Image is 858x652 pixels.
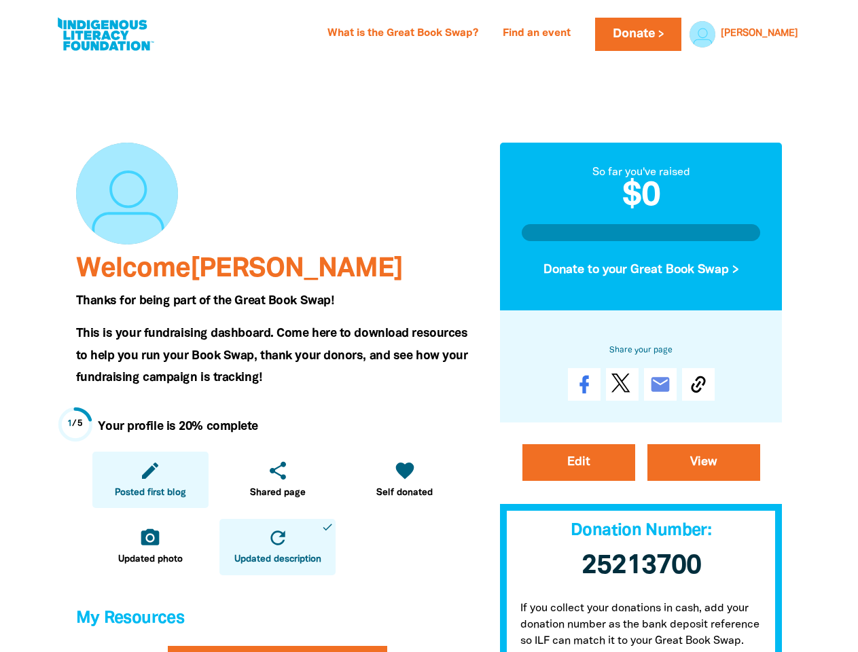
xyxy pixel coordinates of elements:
span: Updated photo [118,553,183,566]
i: done [321,521,334,533]
a: [PERSON_NAME] [721,29,798,39]
span: This is your fundraising dashboard. Come here to download resources to help you run your Book Swa... [76,328,468,383]
span: My Resources [76,611,185,626]
div: So far you've raised [522,164,761,181]
span: Self donated [376,486,433,500]
a: Edit [522,444,635,481]
a: editPosted first blog [92,452,209,508]
a: favoriteSelf donated [346,452,463,508]
a: Post [606,368,639,401]
span: 1 [67,420,73,428]
h2: $0 [522,181,761,213]
a: refreshUpdated descriptiondone [219,519,336,575]
a: Share [568,368,601,401]
span: Welcome [PERSON_NAME] [76,257,403,282]
a: shareShared page [219,452,336,508]
i: edit [139,460,161,482]
i: email [649,374,671,395]
i: camera_alt [139,527,161,549]
span: 25213700 [582,554,701,579]
button: Donate to your Great Book Swap > [522,251,761,288]
i: share [267,460,289,482]
a: Donate [595,18,681,51]
a: What is the Great Book Swap? [319,23,486,45]
span: Shared page [250,486,306,500]
span: Donation Number: [571,523,711,539]
a: camera_altUpdated photo [92,519,209,575]
a: View [647,444,760,481]
a: Find an event [495,23,579,45]
span: Updated description [234,553,321,566]
div: / 5 [67,418,83,431]
strong: Your profile is 20% complete [98,421,258,432]
h6: Share your page [522,342,761,357]
i: refresh [267,527,289,549]
i: favorite [394,460,416,482]
span: Thanks for being part of the Great Book Swap! [76,295,334,306]
button: Copy Link [682,368,715,401]
a: email [644,368,677,401]
span: Posted first blog [115,486,186,500]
